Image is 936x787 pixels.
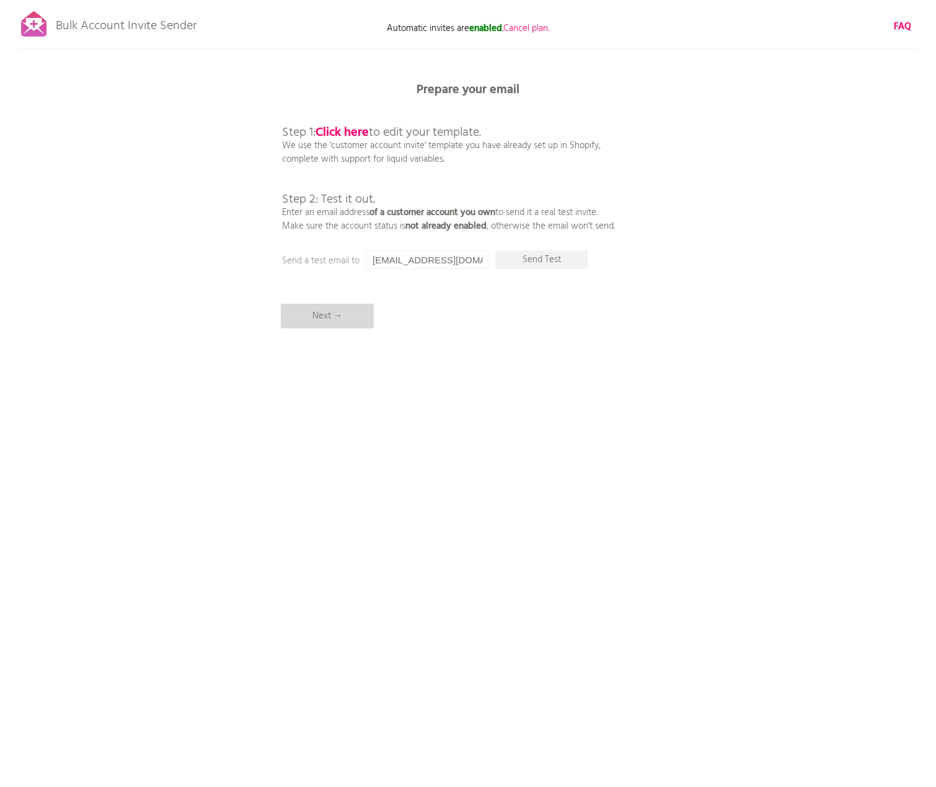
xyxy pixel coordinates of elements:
[405,219,487,234] b: not already enabled
[894,20,911,33] a: FAQ
[281,304,374,328] p: Next →
[316,123,369,143] a: Click here
[503,21,549,36] span: Cancel plan.
[282,123,481,143] span: Step 1: to edit your template.
[495,250,588,269] p: Send Test
[894,19,911,34] b: FAQ
[369,205,495,220] b: of a customer account you own
[282,254,530,268] p: Send a test email to
[344,22,592,35] p: Automatic invites are .
[282,99,615,233] p: We use the 'customer account invite' template you have already set up in Shopify, complete with s...
[282,190,375,209] span: Step 2: Test it out.
[417,80,519,100] b: Prepare your email
[56,7,196,38] p: Bulk Account Invite Sender
[469,21,502,36] b: enabled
